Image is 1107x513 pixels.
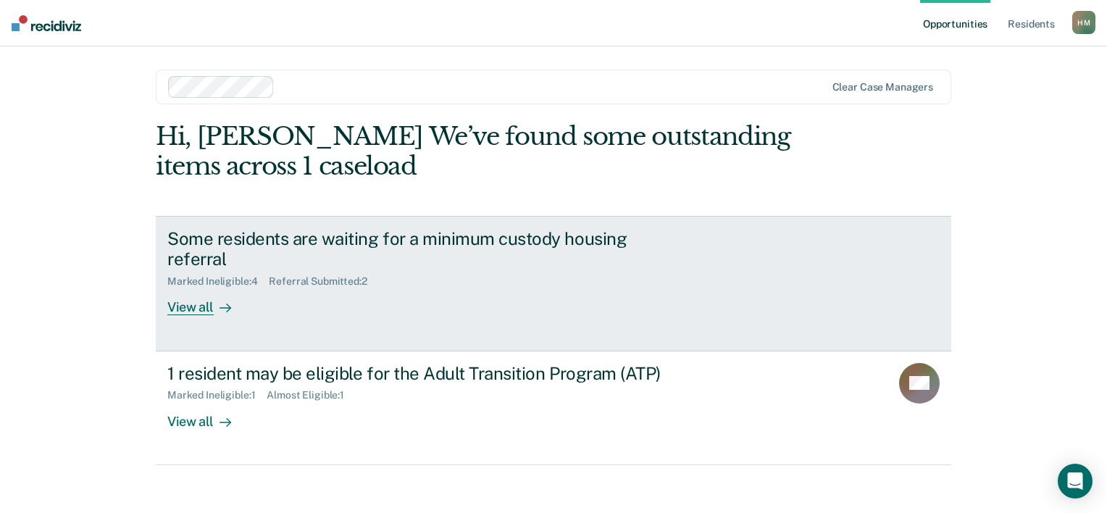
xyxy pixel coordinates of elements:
[167,389,267,401] div: Marked Ineligible : 1
[167,363,676,384] div: 1 resident may be eligible for the Adult Transition Program (ATP)
[156,122,792,181] div: Hi, [PERSON_NAME] We’ve found some outstanding items across 1 caseload
[167,228,676,270] div: Some residents are waiting for a minimum custody housing referral
[12,15,81,31] img: Recidiviz
[267,389,356,401] div: Almost Eligible : 1
[156,216,951,351] a: Some residents are waiting for a minimum custody housing referralMarked Ineligible:4Referral Subm...
[1072,11,1095,34] div: H M
[167,401,248,430] div: View all
[156,351,951,465] a: 1 resident may be eligible for the Adult Transition Program (ATP)Marked Ineligible:1Almost Eligib...
[167,275,269,288] div: Marked Ineligible : 4
[1058,464,1093,499] div: Open Intercom Messenger
[832,81,933,93] div: Clear case managers
[269,275,378,288] div: Referral Submitted : 2
[167,288,248,316] div: View all
[1072,11,1095,34] button: HM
